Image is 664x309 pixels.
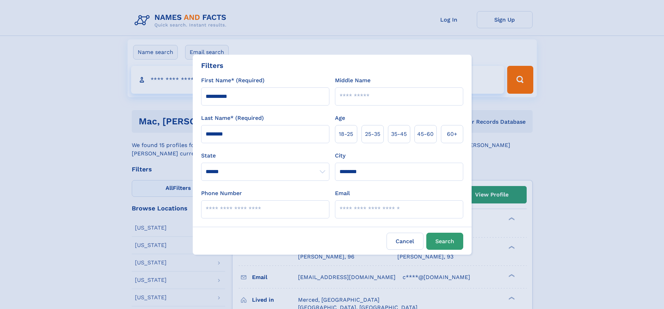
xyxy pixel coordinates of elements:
label: Last Name* (Required) [201,114,264,122]
label: First Name* (Required) [201,76,265,85]
span: 18‑25 [339,130,353,138]
button: Search [426,233,463,250]
div: Filters [201,60,223,71]
span: 60+ [447,130,457,138]
span: 35‑45 [391,130,407,138]
label: Email [335,189,350,198]
span: 25‑35 [365,130,380,138]
label: Age [335,114,345,122]
label: Middle Name [335,76,371,85]
label: Phone Number [201,189,242,198]
label: Cancel [387,233,423,250]
label: City [335,152,345,160]
label: State [201,152,329,160]
span: 45‑60 [417,130,434,138]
